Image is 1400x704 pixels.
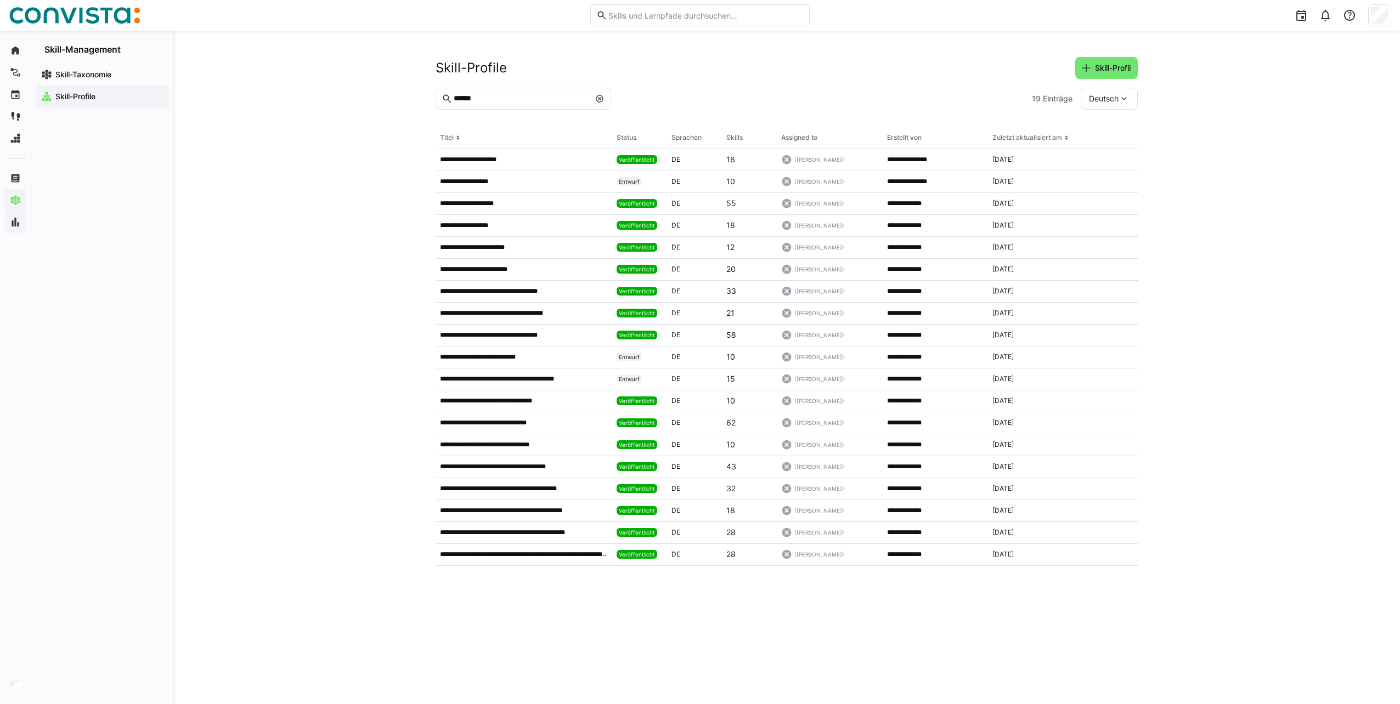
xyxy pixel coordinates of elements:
p: 10 [726,351,735,362]
span: ([PERSON_NAME]) [794,529,844,536]
span: de [671,396,680,405]
span: [DATE] [992,265,1014,274]
span: ([PERSON_NAME]) [794,419,844,427]
span: ([PERSON_NAME]) [794,331,844,339]
span: ([PERSON_NAME]) [794,156,844,163]
p: 18 [726,505,735,516]
span: ([PERSON_NAME]) [794,287,844,295]
div: Status [617,133,636,142]
h2: Skill-Profile [436,60,507,76]
p: 10 [726,439,735,450]
button: Skill-Profil [1075,57,1138,79]
span: Veröffentlicht [619,156,655,163]
p: 20 [726,264,736,275]
div: Erstellt von [887,133,922,142]
span: [DATE] [992,199,1014,208]
div: Titel [440,133,454,142]
span: Veröffentlicht [619,441,655,448]
div: Skills [726,133,743,142]
span: de [671,506,680,514]
span: [DATE] [992,287,1014,296]
p: 15 [726,373,735,384]
span: ([PERSON_NAME]) [794,441,844,448]
p: 32 [726,483,736,494]
span: de [671,309,680,317]
span: de [671,462,680,470]
span: de [671,418,680,427]
p: 18 [726,220,735,231]
span: Deutsch [1089,93,1119,104]
span: de [671,177,680,185]
span: de [671,440,680,448]
span: ([PERSON_NAME]) [794,353,844,361]
span: Veröffentlicht [619,244,655,251]
span: Entwurf [619,178,640,185]
span: Veröffentlicht [619,310,655,316]
span: [DATE] [992,418,1014,427]
span: ([PERSON_NAME]) [794,243,844,251]
span: de [671,243,680,251]
span: de [671,287,680,295]
span: ([PERSON_NAME]) [794,222,844,229]
div: Zuletzt aktualisiert am [992,133,1062,142]
span: de [671,221,680,229]
span: ([PERSON_NAME]) [794,550,844,558]
span: de [671,353,680,361]
span: [DATE] [992,528,1014,537]
span: ([PERSON_NAME]) [794,463,844,470]
div: Assigned to [781,133,817,142]
span: Entwurf [619,354,640,360]
span: [DATE] [992,177,1014,186]
span: [DATE] [992,506,1014,515]
span: [DATE] [992,309,1014,317]
p: 21 [726,308,735,319]
p: 10 [726,176,735,187]
span: [DATE] [992,374,1014,383]
span: de [671,331,680,339]
span: ([PERSON_NAME]) [794,485,844,492]
p: 62 [726,417,736,428]
p: 10 [726,395,735,406]
span: Veröffentlicht [619,485,655,492]
span: Veröffentlicht [619,200,655,207]
span: [DATE] [992,396,1014,405]
span: 19 [1032,93,1041,104]
span: Veröffentlicht [619,266,655,272]
p: 33 [726,286,736,297]
span: de [671,528,680,536]
span: de [671,265,680,273]
span: ([PERSON_NAME]) [794,178,844,185]
span: [DATE] [992,331,1014,339]
span: ([PERSON_NAME]) [794,265,844,273]
span: [DATE] [992,440,1014,449]
span: Veröffentlicht [619,222,655,229]
span: [DATE] [992,221,1014,230]
span: de [671,550,680,558]
span: ([PERSON_NAME]) [794,507,844,514]
span: [DATE] [992,353,1014,361]
span: Veröffentlicht [619,288,655,294]
span: Veröffentlicht [619,529,655,536]
span: Veröffentlicht [619,551,655,558]
span: ([PERSON_NAME]) [794,397,844,405]
span: [DATE] [992,155,1014,164]
span: [DATE] [992,462,1014,471]
div: Sprachen [671,133,702,142]
span: [DATE] [992,484,1014,493]
p: 28 [726,527,736,538]
span: Veröffentlicht [619,332,655,338]
span: [DATE] [992,243,1014,252]
span: de [671,374,680,383]
span: de [671,199,680,207]
span: Skill-Profil [1093,63,1132,73]
span: Einträge [1043,93,1072,104]
span: Veröffentlicht [619,507,655,514]
span: ([PERSON_NAME]) [794,200,844,207]
span: Veröffentlicht [619,419,655,426]
p: 55 [726,198,736,209]
p: 16 [726,154,735,165]
span: Veröffentlicht [619,463,655,470]
p: 43 [726,461,736,472]
span: Entwurf [619,376,640,382]
span: ([PERSON_NAME]) [794,309,844,317]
